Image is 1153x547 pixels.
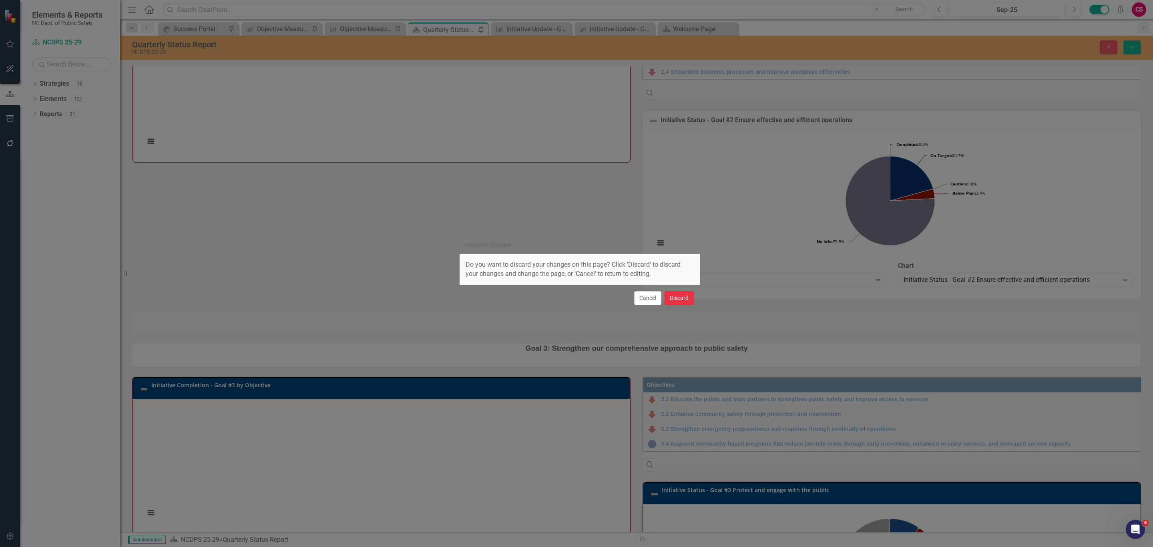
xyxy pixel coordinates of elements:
span: 4 [1142,520,1149,526]
div: Do you want to discard your changes on this page? Click 'Discard' to discard your changes and cha... [460,254,700,285]
button: Cancel [634,291,661,305]
div: Unsaved Changes [466,242,511,248]
button: Discard [665,291,694,305]
iframe: Intercom live chat [1126,520,1145,539]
